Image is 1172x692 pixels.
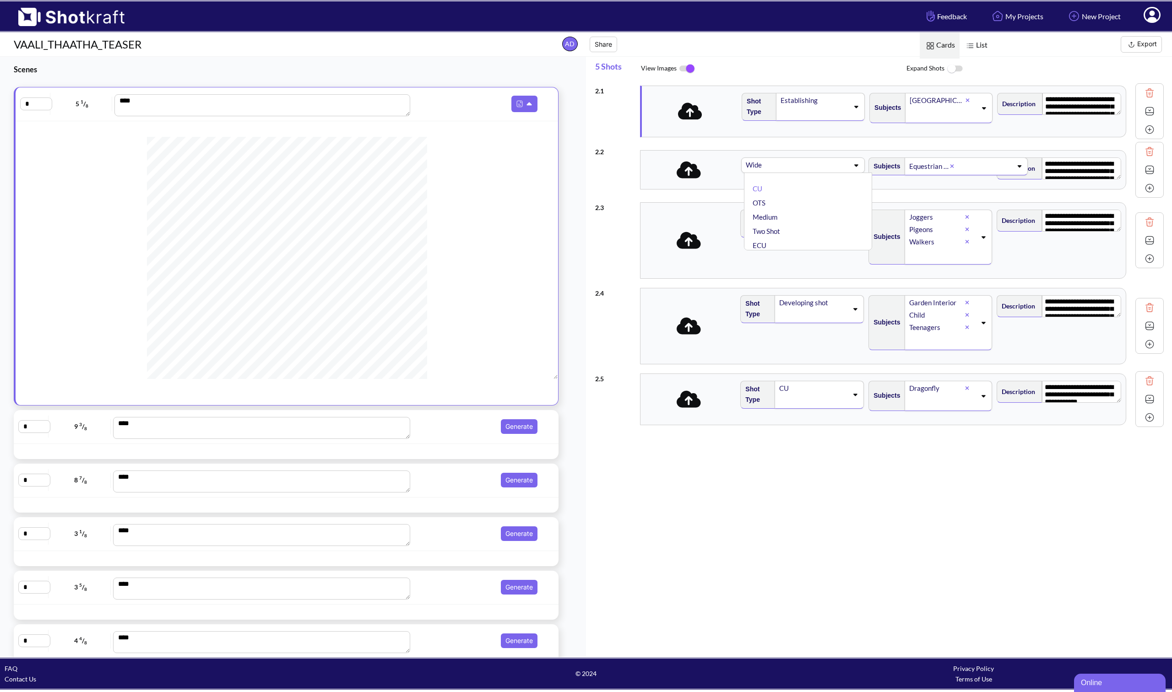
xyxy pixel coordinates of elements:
[741,382,770,407] span: Shot Type
[501,419,537,434] button: Generate
[641,59,906,78] span: View Images
[5,675,36,683] a: Contact Us
[997,384,1035,399] span: Description
[908,382,966,395] div: Dragonfly
[1143,411,1156,424] img: Add Icon
[745,159,795,171] div: Wide
[84,640,87,646] span: 8
[595,142,1164,198] div: 2.2WideCUOTSMediumTwo ShotECUMaster shotCowboyInsertPOVFull ShotEstablishingThree shotGroup ShotF...
[1143,392,1156,406] img: Expand Icon
[1143,337,1156,351] img: Add Icon
[1143,374,1156,388] img: Trash Icon
[595,369,635,384] div: 2 . 5
[595,283,635,298] div: 2 . 4
[909,94,966,107] div: [GEOGRAPHIC_DATA]
[960,32,992,59] span: List
[869,315,900,330] span: Subjects
[51,633,111,648] span: 4 /
[908,309,966,321] div: Child
[778,297,848,309] div: Developing shot
[742,94,772,119] span: Shot Type
[1143,319,1156,333] img: Expand Icon
[51,419,111,434] span: 9 /
[501,473,537,487] button: Generate
[1121,36,1162,53] button: Export
[514,98,526,110] img: Pdf Icon
[780,663,1167,674] div: Privacy Policy
[751,210,870,224] li: Medium
[990,8,1005,24] img: Home Icon
[983,4,1050,28] a: My Projects
[53,97,112,111] span: 5 /
[84,480,87,485] span: 8
[869,229,900,244] span: Subjects
[51,526,111,541] span: 3 /
[1126,39,1137,50] img: Export Icon
[869,388,900,403] span: Subjects
[1143,181,1156,195] img: Add Icon
[924,11,967,22] span: Feedback
[924,8,937,24] img: Hand Icon
[595,198,635,213] div: 2 . 3
[908,236,966,248] div: Walkers
[997,213,1035,228] span: Description
[751,238,870,253] li: ECU
[1143,233,1156,247] img: Expand Icon
[79,422,82,427] span: 3
[595,57,641,81] span: 5 Shots
[79,636,82,641] span: 4
[906,59,1172,79] span: Expand Shots
[51,580,111,595] span: 3 /
[997,298,1035,314] span: Description
[79,475,82,481] span: 7
[392,668,780,679] span: © 2024
[778,382,848,395] div: CU
[595,283,1164,369] div: 2.4Shot TypeDeveloping shotSubjectsGarden InteriorChildTeenagersDescription**** **** **** **** **...
[677,59,697,78] img: ToggleOn Icon
[751,196,870,210] li: OTS
[1143,215,1156,229] img: Trash Icon
[944,59,965,79] img: ToggleOff Icon
[590,37,617,52] button: Share
[501,633,537,648] button: Generate
[1143,145,1156,158] img: Trash Icon
[501,526,537,541] button: Generate
[1143,104,1156,118] img: Expand Icon
[780,94,849,107] div: Establishing
[14,64,563,75] h3: Scenes
[920,32,960,59] span: Cards
[79,529,82,534] span: 1
[501,580,537,595] button: Generate
[84,533,87,539] span: 8
[870,100,901,115] span: Subjects
[81,99,83,104] span: 1
[741,211,770,236] span: Shot Type
[908,160,950,173] div: Equestrian statue of [PERSON_NAME]
[1143,252,1156,265] img: Add Icon
[908,223,966,236] div: Pigeons
[908,211,966,223] div: Joggers
[908,297,966,309] div: Garden Interior
[1143,86,1156,100] img: Trash Icon
[964,40,976,52] img: List Icon
[780,674,1167,684] div: Terms of Use
[869,159,900,174] span: Subjects
[908,321,966,334] div: Teenagers
[741,296,770,322] span: Shot Type
[562,37,578,51] span: AD
[595,81,635,96] div: 2 . 1
[1059,4,1128,28] a: New Project
[924,40,936,52] img: Card Icon
[751,182,870,196] li: CU
[751,224,870,238] li: Two Shot
[1143,301,1156,314] img: Trash Icon
[1143,123,1156,136] img: Add Icon
[84,426,87,432] span: 8
[998,96,1036,111] span: Description
[79,582,82,588] span: 5
[1143,163,1156,177] img: Expand Icon
[1066,8,1082,24] img: Add Icon
[51,473,111,487] span: 8 /
[84,587,87,592] span: 8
